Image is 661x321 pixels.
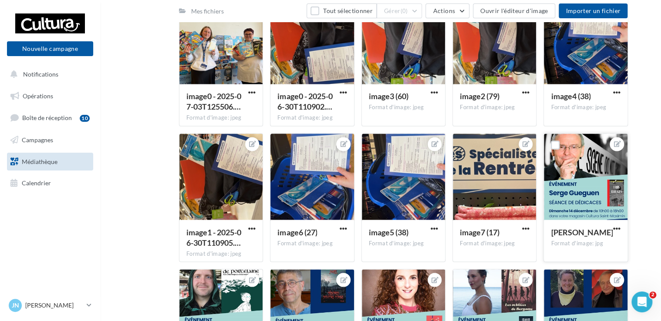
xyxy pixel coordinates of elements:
[551,227,613,237] span: Serge Gueguen
[186,250,256,257] div: Format d'image: jpeg
[7,41,93,56] button: Nouvelle campagne
[277,91,332,111] span: image0 - 2025-06-30T110902.850
[23,92,53,100] span: Opérations
[7,297,93,314] a: JN [PERSON_NAME]
[369,227,408,237] span: image5 (38)
[551,239,620,247] div: Format d'image: jpg
[5,131,95,149] a: Campagnes
[369,239,438,247] div: Format d'image: jpeg
[5,153,95,171] a: Médiathèque
[433,7,455,14] span: Actions
[649,291,656,298] span: 2
[551,91,590,101] span: image4 (38)
[473,3,555,18] button: Ouvrir l'éditeur d'image
[186,91,241,111] span: image0 - 2025-07-03T125506.260
[5,65,91,84] button: Notifications
[559,3,627,18] button: Importer un fichier
[566,7,621,14] span: Importer un fichier
[186,114,256,122] div: Format d'image: jpeg
[25,301,83,310] p: [PERSON_NAME]
[277,227,317,237] span: image6 (27)
[23,70,58,78] span: Notifications
[460,104,529,111] div: Format d'image: jpeg
[425,3,469,18] button: Actions
[12,301,19,310] span: JN
[369,104,438,111] div: Format d'image: jpeg
[460,227,499,237] span: image7 (17)
[5,87,95,105] a: Opérations
[186,227,241,247] span: image1 - 2025-06-30T110905.119
[277,114,347,122] div: Format d'image: jpeg
[22,114,72,121] span: Boîte de réception
[5,108,95,127] a: Boîte de réception10
[401,7,408,14] span: (0)
[551,104,620,111] div: Format d'image: jpeg
[631,291,652,312] iframe: Intercom live chat
[377,3,422,18] button: Gérer(0)
[22,136,53,144] span: Campagnes
[460,91,499,101] span: image2 (79)
[460,239,529,247] div: Format d'image: jpeg
[191,7,224,16] div: Mes fichiers
[5,174,95,192] a: Calendrier
[307,3,376,18] button: Tout sélectionner
[22,179,51,187] span: Calendrier
[277,239,347,247] div: Format d'image: jpeg
[22,157,57,165] span: Médiathèque
[80,115,90,122] div: 10
[369,91,408,101] span: image3 (60)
